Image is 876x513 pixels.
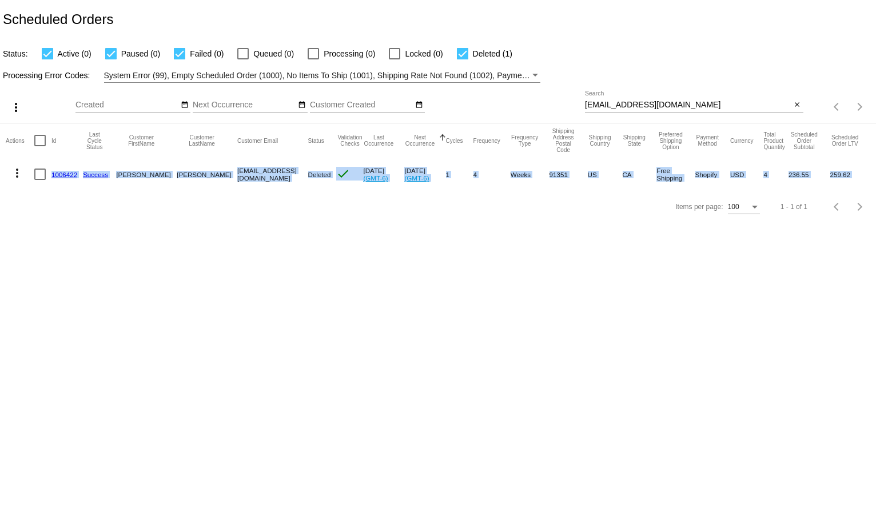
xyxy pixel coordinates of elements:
[181,101,189,110] mat-icon: date_range
[3,71,90,80] span: Processing Error Codes:
[473,47,512,61] span: Deleted (1)
[446,158,473,191] mat-cell: 1
[6,123,34,158] mat-header-cell: Actions
[730,158,764,191] mat-cell: USD
[237,158,308,191] mat-cell: [EMAIL_ADDRESS][DOMAIN_NAME]
[336,123,363,158] mat-header-cell: Validation Checks
[404,158,445,191] mat-cell: [DATE]
[826,95,849,118] button: Previous page
[51,137,56,144] button: Change sorting for Id
[588,134,612,147] button: Change sorting for ShippingCountry
[363,174,388,182] a: (GMT-6)
[310,101,413,110] input: Customer Created
[830,134,860,147] button: Change sorting for LifetimeValue
[695,134,720,147] button: Change sorting for PaymentMethod.Type
[405,47,443,61] span: Locked (0)
[51,171,77,178] a: 1006422
[789,131,819,150] button: Change sorting for Subtotal
[656,158,695,191] mat-cell: Free Shipping
[116,158,177,191] mat-cell: [PERSON_NAME]
[695,158,730,191] mat-cell: Shopify
[193,101,296,110] input: Next Occurrence
[511,134,539,147] button: Change sorting for FrequencyType
[588,158,623,191] mat-cell: US
[177,158,237,191] mat-cell: [PERSON_NAME]
[58,47,91,61] span: Active (0)
[9,101,23,114] mat-icon: more_vert
[83,171,108,178] a: Success
[446,137,463,144] button: Change sorting for Cycles
[3,49,28,58] span: Status:
[791,99,803,111] button: Clear
[849,195,871,218] button: Next page
[75,101,178,110] input: Created
[363,134,394,147] button: Change sorting for LastOccurrenceUtc
[404,134,435,147] button: Change sorting for NextOccurrenceUtc
[763,123,789,158] mat-header-cell: Total Product Quantity
[728,203,760,211] mat-select: Items per page:
[585,101,791,110] input: Search
[298,101,306,110] mat-icon: date_range
[623,158,657,191] mat-cell: CA
[336,167,350,181] mat-icon: check
[789,158,830,191] mat-cell: 236.55
[324,47,375,61] span: Processing (0)
[793,101,801,110] mat-icon: close
[473,137,500,144] button: Change sorting for Frequency
[363,158,404,191] mat-cell: [DATE]
[121,47,160,61] span: Paused (0)
[728,203,739,211] span: 100
[404,174,429,182] a: (GMT-6)
[675,203,723,211] div: Items per page:
[830,158,870,191] mat-cell: 259.62
[190,47,224,61] span: Failed (0)
[3,11,113,27] h2: Scheduled Orders
[550,158,588,191] mat-cell: 91351
[253,47,294,61] span: Queued (0)
[730,137,754,144] button: Change sorting for CurrencyIso
[623,134,647,147] button: Change sorting for ShippingState
[415,101,423,110] mat-icon: date_range
[177,134,227,147] button: Change sorting for CustomerLastName
[656,131,684,150] button: Change sorting for PreferredShippingOption
[308,137,324,144] button: Change sorting for Status
[473,158,511,191] mat-cell: 4
[849,95,871,118] button: Next page
[763,158,789,191] mat-cell: 4
[83,131,106,150] button: Change sorting for LastProcessingCycleId
[308,171,331,178] span: Deleted
[826,195,849,218] button: Previous page
[550,128,578,153] button: Change sorting for ShippingPostcode
[237,137,278,144] button: Change sorting for CustomerEmail
[511,158,550,191] mat-cell: Weeks
[104,69,541,83] mat-select: Filter by Processing Error Codes
[781,203,807,211] div: 1 - 1 of 1
[116,134,166,147] button: Change sorting for CustomerFirstName
[10,166,24,180] mat-icon: more_vert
